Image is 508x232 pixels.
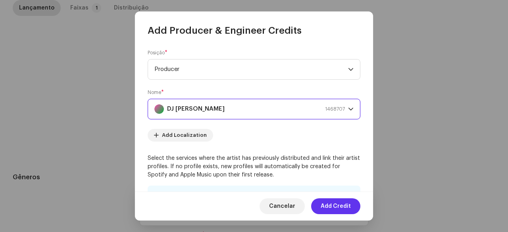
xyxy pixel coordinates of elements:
span: Add Localization [162,127,207,143]
span: Cancelar [269,198,295,214]
span: 1468707 [325,99,345,119]
button: Cancelar [260,198,305,214]
label: Posição [148,50,167,56]
span: DJ Vertin [154,99,348,119]
div: dropdown trigger [348,59,354,79]
label: Nome [148,89,164,96]
button: Add Credit [311,198,360,214]
p: Select the services where the artist has previously distributed and link their artist profiles. I... [148,154,360,179]
button: Add Localization [148,129,213,142]
div: dropdown trigger [348,99,354,119]
strong: DJ [PERSON_NAME] [167,99,225,119]
span: Producer [154,59,348,79]
span: Add Credit [321,198,351,214]
div: In order for your release to appear on the updated profile, please redeliver [170,190,354,209]
span: Add Producer & Engineer Credits [148,24,302,37]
